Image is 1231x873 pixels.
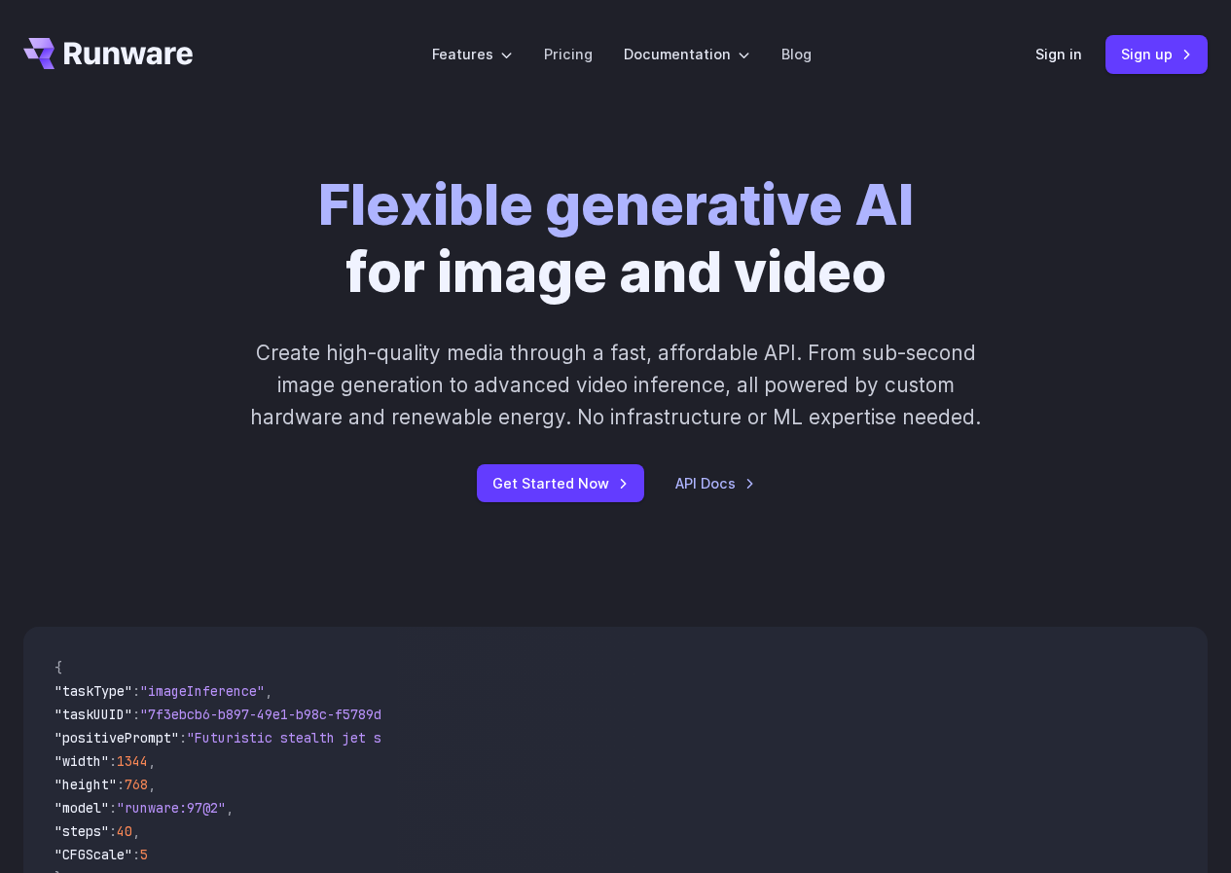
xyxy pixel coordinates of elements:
a: Get Started Now [477,464,644,502]
a: Sign in [1035,43,1082,65]
a: Go to / [23,38,193,69]
span: 5 [140,846,148,863]
span: : [132,682,140,700]
span: "taskUUID" [54,706,132,723]
span: "runware:97@2" [117,799,226,817]
span: , [226,799,234,817]
span: : [109,822,117,840]
p: Create high-quality media through a fast, affordable API. From sub-second image generation to adv... [236,337,995,434]
span: : [132,706,140,723]
span: : [179,729,187,746]
span: : [117,776,125,793]
span: : [109,752,117,770]
span: , [148,776,156,793]
label: Features [432,43,513,65]
span: "height" [54,776,117,793]
span: "width" [54,752,109,770]
span: 1344 [117,752,148,770]
a: Pricing [544,43,593,65]
span: : [109,799,117,817]
span: , [148,752,156,770]
span: { [54,659,62,676]
span: : [132,846,140,863]
span: 40 [117,822,132,840]
h1: for image and video [318,171,914,306]
span: 768 [125,776,148,793]
a: Blog [781,43,812,65]
span: "positivePrompt" [54,729,179,746]
a: Sign up [1105,35,1208,73]
a: API Docs [675,472,755,494]
strong: Flexible generative AI [318,170,914,238]
span: , [132,822,140,840]
span: "taskType" [54,682,132,700]
span: "model" [54,799,109,817]
label: Documentation [624,43,750,65]
span: "imageInference" [140,682,265,700]
span: "steps" [54,822,109,840]
span: "7f3ebcb6-b897-49e1-b98c-f5789d2d40d7" [140,706,436,723]
span: "Futuristic stealth jet streaking through a neon-lit cityscape with glowing purple exhaust" [187,729,895,746]
span: "CFGScale" [54,846,132,863]
span: , [265,682,272,700]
